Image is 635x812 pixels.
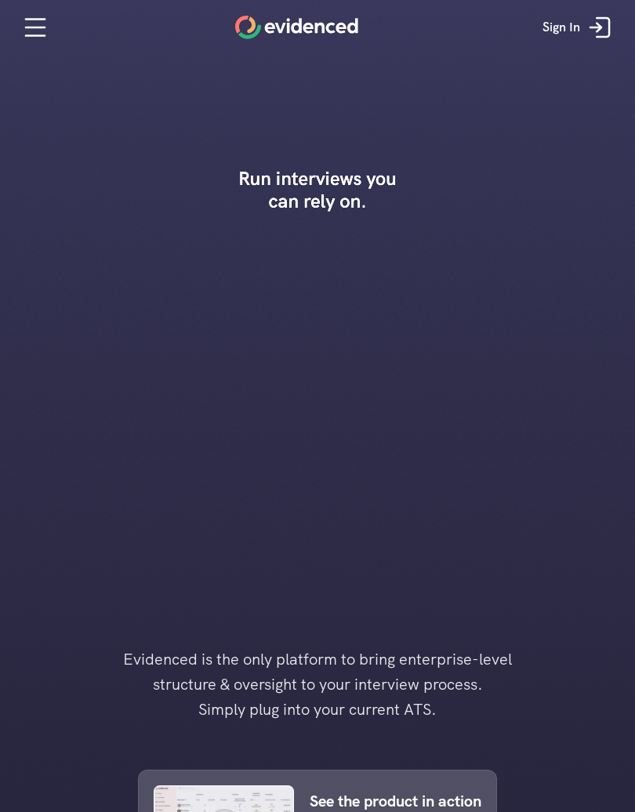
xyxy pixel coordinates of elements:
[98,647,537,722] h4: Evidenced is the only platform to bring enterprise-level structure & oversight to your interview ...
[235,16,358,39] a: Home
[542,17,580,38] p: Sign In
[531,4,627,51] a: Sign In
[228,167,407,212] h1: Run interviews you can rely on.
